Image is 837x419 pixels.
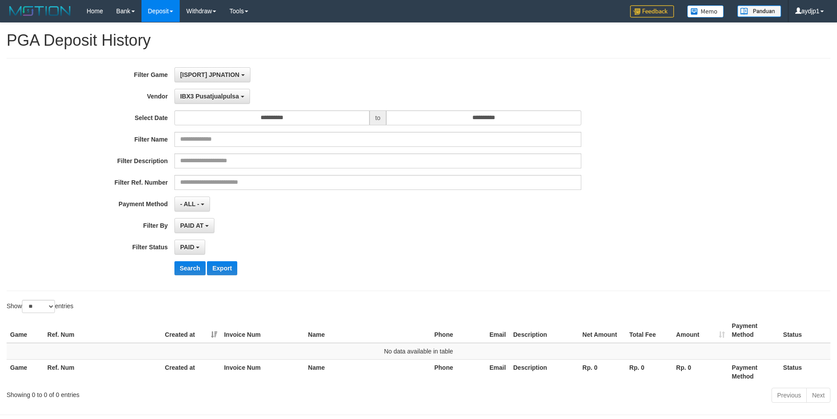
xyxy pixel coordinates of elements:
button: IBX3 Pusatjualpulsa [174,89,250,104]
th: Name [304,359,431,384]
th: Status [779,318,830,343]
img: MOTION_logo.png [7,4,73,18]
img: panduan.png [737,5,781,17]
th: Description [510,359,579,384]
td: No data available in table [7,343,830,360]
img: Button%20Memo.svg [687,5,724,18]
th: Ref. Num [44,359,161,384]
th: Game [7,318,44,343]
th: Phone [431,318,486,343]
div: Showing 0 to 0 of 0 entries [7,387,342,399]
th: Rp. 0 [673,359,728,384]
th: Email [486,318,510,343]
th: Game [7,359,44,384]
th: Ref. Num [44,318,161,343]
th: Phone [431,359,486,384]
th: Status [779,359,830,384]
th: Invoice Num [221,359,304,384]
button: Export [207,261,237,275]
button: Search [174,261,206,275]
button: [ISPORT] JPNATION [174,67,250,82]
span: PAID [180,244,194,251]
th: Name [304,318,431,343]
th: Email [486,359,510,384]
th: Total Fee [626,318,673,343]
th: Invoice Num [221,318,304,343]
th: Amount: activate to sort column ascending [673,318,728,343]
button: PAID AT [174,218,214,233]
a: Previous [772,388,807,403]
th: Rp. 0 [579,359,626,384]
a: Next [806,388,830,403]
img: Feedback.jpg [630,5,674,18]
span: - ALL - [180,200,199,208]
span: IBX3 Pusatjualpulsa [180,93,239,100]
th: Created at [161,359,221,384]
span: [ISPORT] JPNATION [180,71,239,78]
th: Payment Method [728,318,780,343]
th: Description [510,318,579,343]
select: Showentries [22,300,55,313]
h1: PGA Deposit History [7,32,830,49]
span: PAID AT [180,222,203,229]
label: Show entries [7,300,73,313]
th: Rp. 0 [626,359,673,384]
button: PAID [174,240,205,255]
th: Created at: activate to sort column ascending [161,318,221,343]
button: - ALL - [174,197,210,211]
th: Net Amount [579,318,626,343]
span: to [370,110,386,125]
th: Payment Method [728,359,780,384]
